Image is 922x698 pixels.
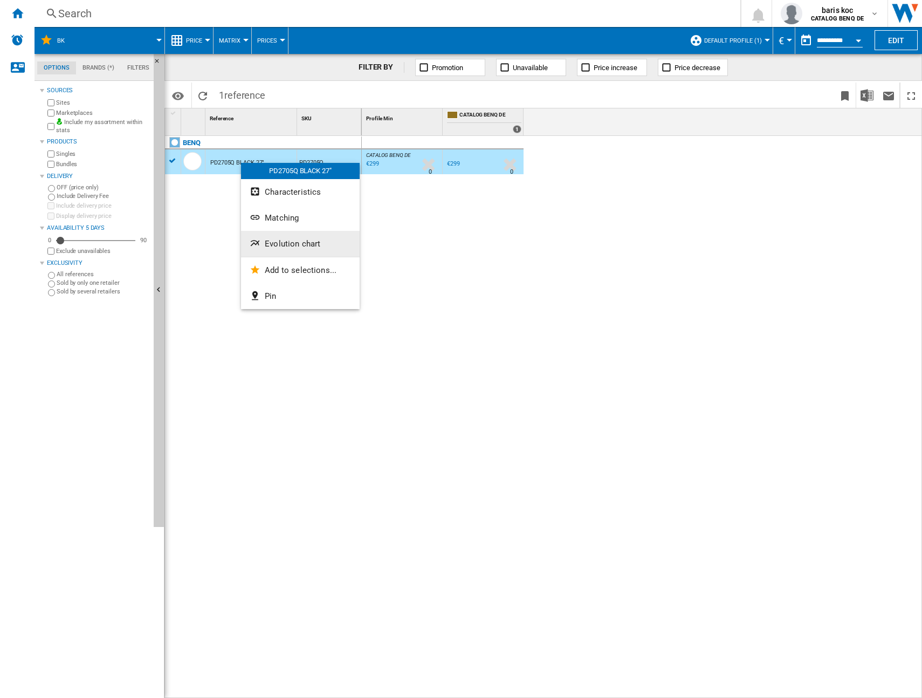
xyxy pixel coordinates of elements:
[265,291,276,301] span: Pin
[265,239,320,249] span: Evolution chart
[241,283,360,309] button: Pin...
[241,231,360,257] button: Evolution chart
[241,163,360,179] div: PD2705Q BLACK 27"
[241,257,360,283] button: Add to selections...
[265,265,336,275] span: Add to selections...
[241,179,360,205] button: Characteristics
[265,187,321,197] span: Characteristics
[265,213,299,223] span: Matching
[241,205,360,231] button: Matching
